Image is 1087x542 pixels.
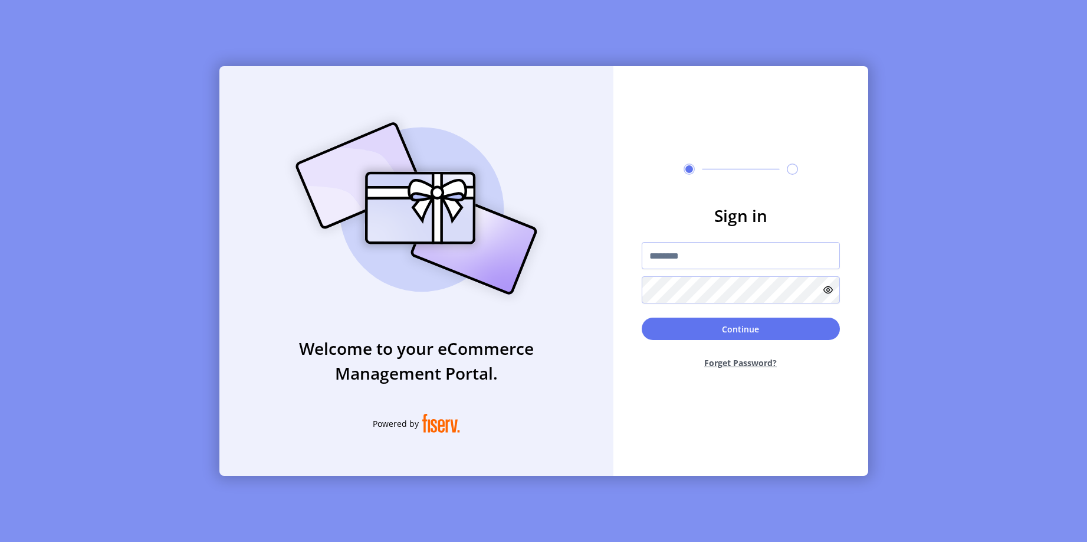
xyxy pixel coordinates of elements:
[278,109,555,308] img: card_Illustration.svg
[373,417,419,430] span: Powered by
[642,203,840,228] h3: Sign in
[642,347,840,378] button: Forget Password?
[642,318,840,340] button: Continue
[219,336,613,386] h3: Welcome to your eCommerce Management Portal.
